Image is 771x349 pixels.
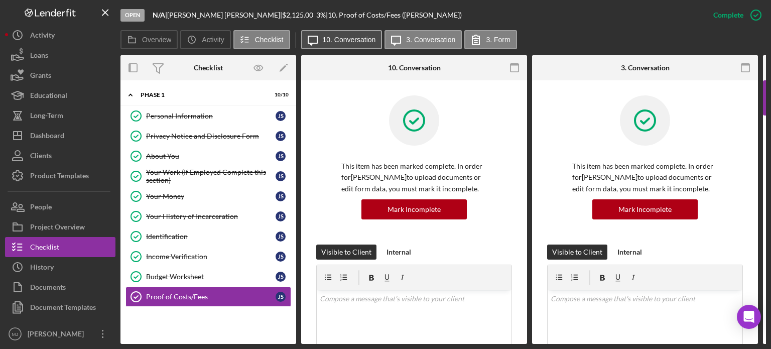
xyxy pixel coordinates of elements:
button: 10. Conversation [301,30,382,49]
div: About You [146,152,276,160]
button: Checklist [233,30,290,49]
button: MJ[PERSON_NAME] [5,324,115,344]
div: Phase 1 [141,92,264,98]
a: Budget WorksheetJS [125,267,291,287]
a: Proof of Costs/FeesJS [125,287,291,307]
a: Checklist [5,237,115,257]
div: J S [276,252,286,262]
div: Visible to Client [552,245,602,260]
button: Activity [5,25,115,45]
button: Document Templates [5,297,115,317]
label: Overview [142,36,171,44]
div: Loans [30,45,48,68]
div: Visible to Client [321,245,371,260]
a: People [5,197,115,217]
label: Checklist [255,36,284,44]
button: Dashboard [5,126,115,146]
div: Your Work (If Employed Complete this section) [146,168,276,184]
div: [PERSON_NAME] [25,324,90,346]
div: Activity [30,25,55,48]
button: Complete [703,5,766,25]
button: Mark Incomplete [361,199,467,219]
div: Grants [30,65,51,88]
button: History [5,257,115,277]
label: 3. Form [486,36,510,44]
div: | [153,11,167,19]
button: Product Templates [5,166,115,186]
div: Long-Term [30,105,63,128]
div: J S [276,131,286,141]
button: Grants [5,65,115,85]
button: Educational [5,85,115,105]
div: Project Overview [30,217,85,240]
div: Budget Worksheet [146,273,276,281]
button: Visible to Client [316,245,376,260]
a: Privacy Notice and Disclosure FormJS [125,126,291,146]
div: Your Money [146,192,276,200]
div: Complete [713,5,743,25]
button: Documents [5,277,115,297]
div: J S [276,151,286,161]
label: Activity [202,36,224,44]
button: Project Overview [5,217,115,237]
button: Overview [120,30,178,49]
div: 10. Conversation [388,64,441,72]
button: Visible to Client [547,245,607,260]
b: N/A [153,11,165,19]
div: 10 / 10 [271,92,289,98]
div: 3. Conversation [621,64,670,72]
div: Internal [617,245,642,260]
div: [PERSON_NAME] [PERSON_NAME] | [167,11,282,19]
a: Your MoneyJS [125,186,291,206]
div: J S [276,211,286,221]
div: 3 % [316,11,326,19]
a: Personal InformationJS [125,106,291,126]
div: Mark Incomplete [388,199,441,219]
div: Your History of Incarceration [146,212,276,220]
a: Your Work (If Employed Complete this section)JS [125,166,291,186]
button: 3. Form [464,30,517,49]
div: Checklist [194,64,223,72]
button: Clients [5,146,115,166]
div: Identification [146,232,276,241]
a: About YouJS [125,146,291,166]
button: Loans [5,45,115,65]
div: J S [276,231,286,242]
label: 10. Conversation [323,36,376,44]
div: J S [276,292,286,302]
div: Open [120,9,145,22]
div: Educational [30,85,67,108]
a: IdentificationJS [125,226,291,247]
div: Dashboard [30,126,64,148]
button: Activity [180,30,230,49]
p: This item has been marked complete. In order for [PERSON_NAME] to upload documents or edit form d... [341,161,487,194]
div: Privacy Notice and Disclosure Form [146,132,276,140]
div: People [30,197,52,219]
div: Income Verification [146,253,276,261]
div: J S [276,272,286,282]
div: $2,125.00 [282,11,316,19]
button: Mark Incomplete [592,199,698,219]
a: Income VerificationJS [125,247,291,267]
button: Internal [381,245,416,260]
label: 3. Conversation [406,36,455,44]
div: Internal [387,245,411,260]
button: 3. Conversation [384,30,462,49]
div: Clients [30,146,52,168]
div: J S [276,171,286,181]
div: History [30,257,54,280]
div: Document Templates [30,297,96,320]
button: Internal [612,245,647,260]
button: Long-Term [5,105,115,126]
